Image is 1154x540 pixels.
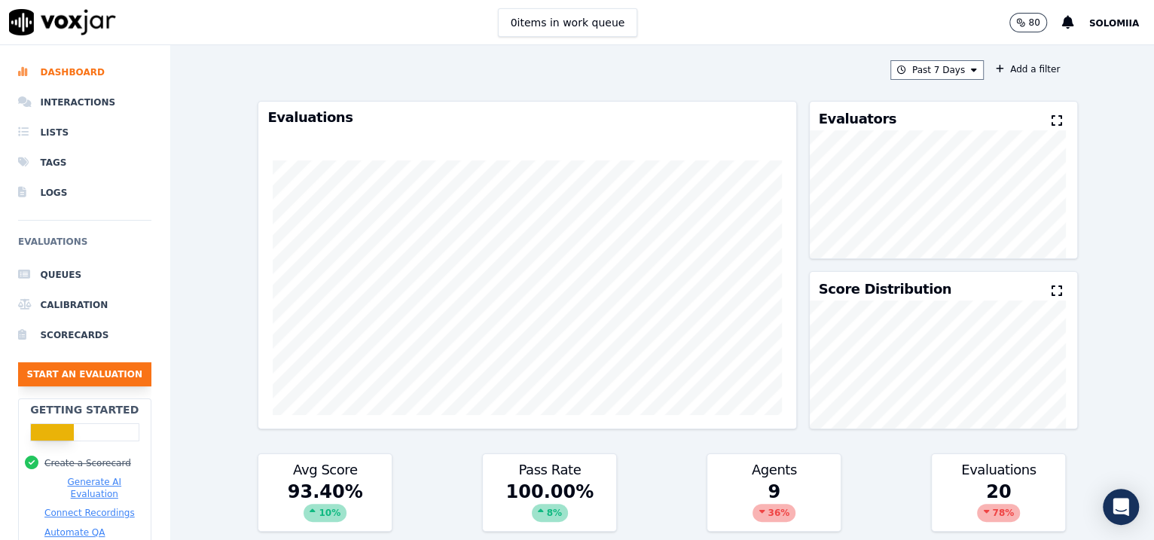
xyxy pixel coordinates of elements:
[18,362,151,386] button: Start an Evaluation
[258,480,392,531] div: 93.40 %
[977,504,1020,522] div: 78 %
[819,112,896,126] h3: Evaluators
[267,463,383,477] h3: Avg Score
[498,8,638,37] button: 0items in work queue
[819,282,951,296] h3: Score Distribution
[18,233,151,260] h6: Evaluations
[18,117,151,148] a: Lists
[990,60,1066,78] button: Add a filter
[890,60,984,80] button: Past 7 Days
[1089,18,1139,29] span: Solomiia
[18,57,151,87] a: Dashboard
[18,290,151,320] a: Calibration
[716,463,832,477] h3: Agents
[18,320,151,350] a: Scorecards
[1009,13,1061,32] button: 80
[30,402,139,417] h2: Getting Started
[18,178,151,208] a: Logs
[9,9,116,35] img: voxjar logo
[707,480,841,531] div: 9
[753,504,795,522] div: 36 %
[532,504,568,522] div: 8 %
[267,111,786,124] h3: Evaluations
[44,457,131,469] button: Create a Scorecard
[18,260,151,290] a: Queues
[932,480,1065,531] div: 20
[18,87,151,117] a: Interactions
[1089,14,1154,32] button: Solomiia
[1103,489,1139,525] div: Open Intercom Messenger
[44,507,135,519] button: Connect Recordings
[1028,17,1040,29] p: 80
[304,504,347,522] div: 10 %
[44,526,105,538] button: Automate QA
[1009,13,1046,32] button: 80
[483,480,616,531] div: 100.00 %
[941,463,1056,477] h3: Evaluations
[492,463,607,477] h3: Pass Rate
[44,476,145,500] button: Generate AI Evaluation
[18,148,151,178] a: Tags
